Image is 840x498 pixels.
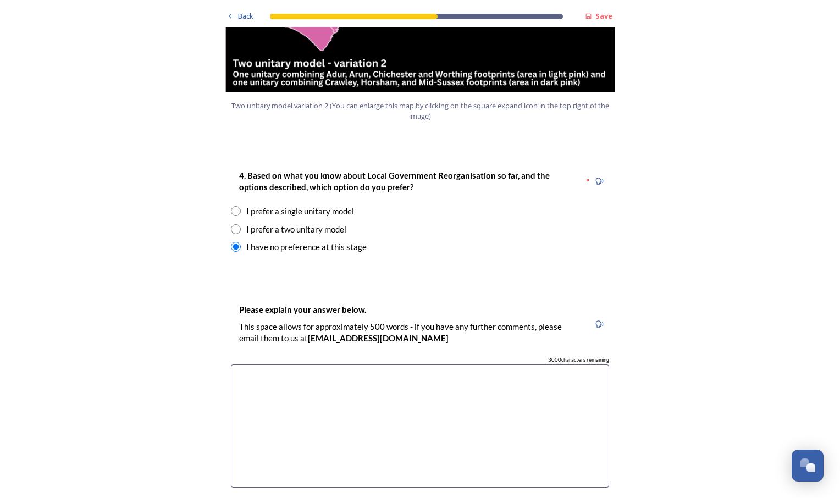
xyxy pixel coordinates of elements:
strong: 4. Based on what you know about Local Government Reorganisation so far, and the options described... [239,170,551,192]
span: Two unitary model variation 2 (You can enlarge this map by clicking on the square expand icon in ... [230,101,610,121]
strong: Please explain your answer below. [239,305,366,314]
div: I prefer a single unitary model [246,205,354,218]
strong: [EMAIL_ADDRESS][DOMAIN_NAME] [308,333,449,343]
span: Back [238,11,253,21]
div: I have no preference at this stage [246,241,367,253]
span: 3000 characters remaining [548,356,609,364]
strong: Save [595,11,612,21]
div: I prefer a two unitary model [246,223,346,236]
p: This space allows for approximately 500 words - if you have any further comments, please email th... [239,321,581,345]
button: Open Chat [792,450,824,482]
